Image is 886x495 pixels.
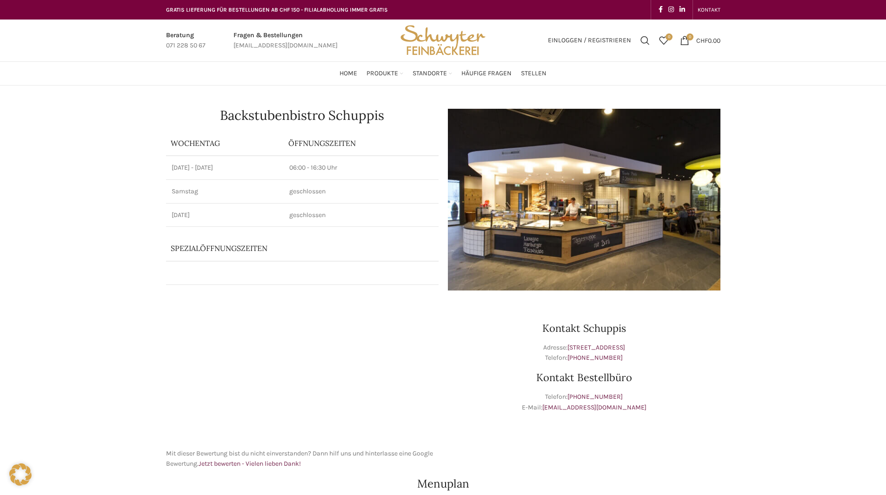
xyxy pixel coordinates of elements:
[461,69,512,78] span: Häufige Fragen
[693,0,725,19] div: Secondary navigation
[698,0,720,19] a: KONTAKT
[696,36,720,44] bdi: 0.00
[166,449,439,469] p: Mit dieser Bewertung bist du nicht einverstanden? Dann hilf uns und hinterlasse eine Google Bewer...
[686,33,693,40] span: 0
[172,187,279,196] p: Samstag
[567,343,625,351] a: [STREET_ADDRESS]
[397,20,488,61] img: Bäckerei Schwyter
[289,211,433,220] p: geschlossen
[171,138,280,148] p: Wochentag
[413,64,452,83] a: Standorte
[675,31,725,50] a: 0 CHF0.00
[656,3,666,16] a: Facebook social link
[654,31,673,50] div: Meine Wunschliste
[166,30,206,51] a: Infobox link
[161,64,725,83] div: Main navigation
[548,37,631,44] span: Einloggen / Registrieren
[166,7,388,13] span: GRATIS LIEFERUNG FÜR BESTELLUNGEN AB CHF 150 - FILIALABHOLUNG IMMER GRATIS
[543,31,636,50] a: Einloggen / Registrieren
[340,69,357,78] span: Home
[448,392,720,413] p: Telefon: E-Mail:
[289,163,433,172] p: 06:00 - 16:30 Uhr
[542,403,646,411] a: [EMAIL_ADDRESS][DOMAIN_NAME]
[677,3,688,16] a: Linkedin social link
[172,211,279,220] p: [DATE]
[654,31,673,50] a: 0
[666,3,677,16] a: Instagram social link
[567,393,623,401] a: [PHONE_NUMBER]
[171,243,389,253] p: Spezialöffnungszeiten
[448,323,720,333] h3: Kontakt Schuppis
[698,7,720,13] span: KONTAKT
[666,33,673,40] span: 0
[233,30,338,51] a: Infobox link
[289,187,433,196] p: geschlossen
[567,354,623,362] a: [PHONE_NUMBER]
[413,69,447,78] span: Standorte
[172,163,279,172] p: [DATE] - [DATE]
[366,64,403,83] a: Produkte
[636,31,654,50] a: Suchen
[166,478,720,489] h2: Menuplan
[166,109,439,122] h1: Backstubenbistro Schuppis
[448,343,720,363] p: Adresse: Telefon:
[166,300,439,439] iframe: schwyter schuppis
[397,36,488,44] a: Site logo
[448,372,720,383] h3: Kontakt Bestellbüro
[521,64,546,83] a: Stellen
[461,64,512,83] a: Häufige Fragen
[340,64,357,83] a: Home
[366,69,398,78] span: Produkte
[521,69,546,78] span: Stellen
[696,36,708,44] span: CHF
[288,138,433,148] p: ÖFFNUNGSZEITEN
[199,460,301,468] a: Jetzt bewerten - Vielen lieben Dank!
